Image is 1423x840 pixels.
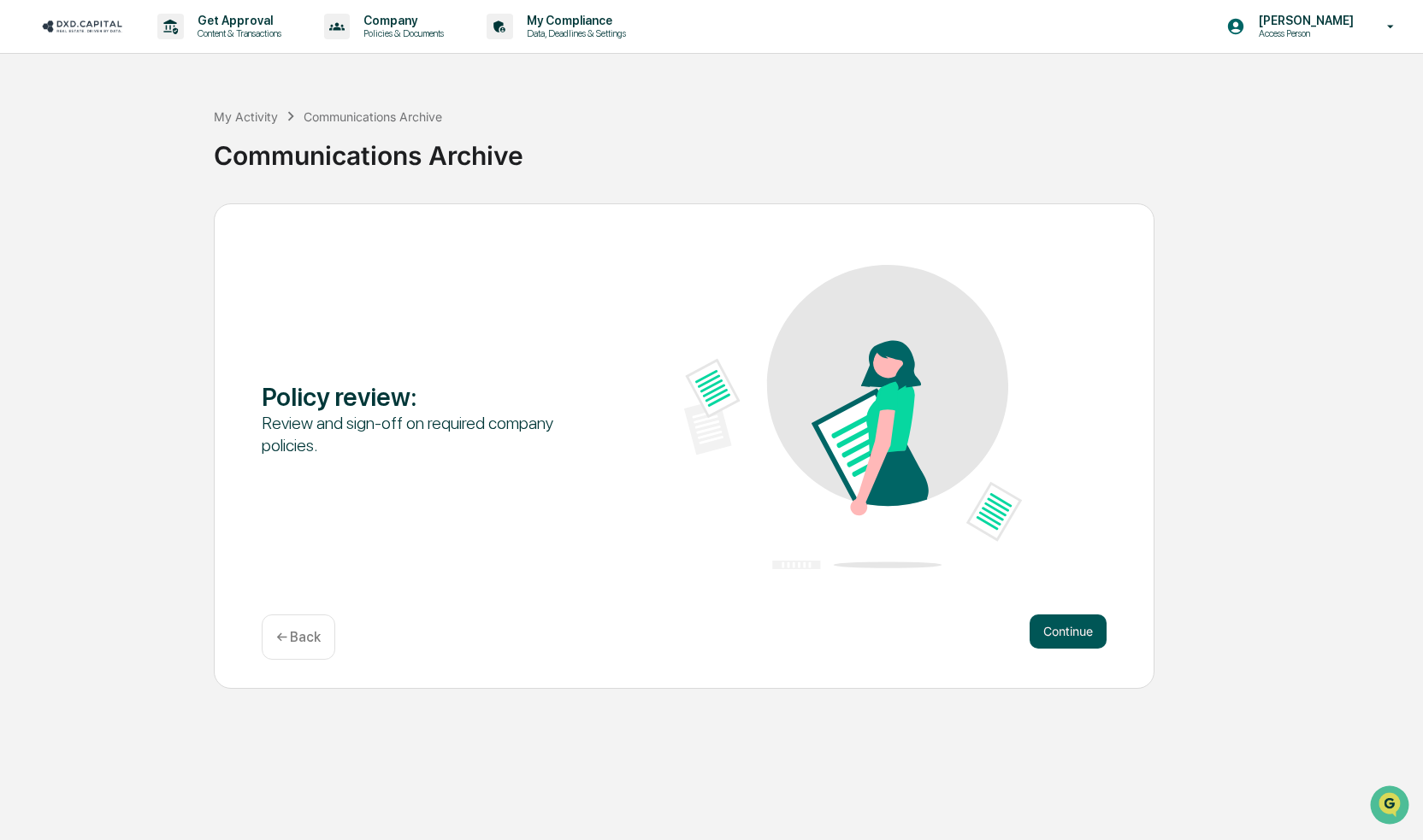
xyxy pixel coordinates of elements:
[124,216,138,230] div: 🗄️
[350,14,452,27] p: Company
[513,27,635,39] p: Data, Deadlines & Settings
[1245,27,1362,39] p: Access Person
[214,109,278,124] div: My Activity
[350,27,452,39] p: Policies & Documents
[291,135,311,156] button: Start new chat
[17,216,31,230] div: 🖐️
[17,130,48,161] img: 1746055101610-c473b297-6a78-478c-a979-82029cc54cd1
[10,208,117,238] a: 🖐️Preclearance
[214,126,1414,171] div: Communications Archive
[17,35,311,62] p: How can we help?
[684,265,1022,569] img: Policy review
[121,288,207,302] a: Powered byPylon
[17,249,31,262] div: 🔎
[184,27,290,39] p: Content & Transactions
[34,214,110,232] span: Preclearance
[34,247,108,264] span: Data Lookup
[117,208,219,238] a: 🗄️Attestations
[513,14,635,27] p: My Compliance
[58,130,280,147] div: Start new chat
[1368,784,1414,830] iframe: Open customer support
[304,109,442,124] div: Communications Archive
[184,14,290,27] p: Get Approval
[170,289,207,302] span: Pylon
[1245,14,1362,27] p: [PERSON_NAME]
[1030,614,1107,649] button: Continue
[262,412,599,456] div: Review and sign-off on required company policies.
[10,240,115,271] a: 🔎Data Lookup
[141,214,212,232] span: Attestations
[58,147,216,161] div: We're available if you need us!
[276,629,321,645] p: ← Back
[41,18,123,34] img: logo
[262,381,599,412] div: Policy review :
